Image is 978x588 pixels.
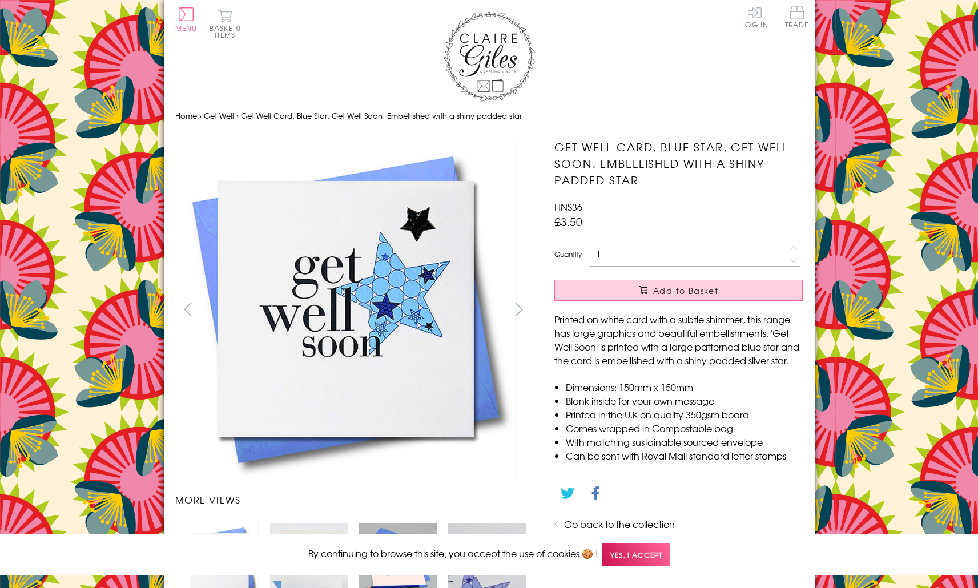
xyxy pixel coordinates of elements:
li: Dimensions: 150mm x 150mm [566,380,803,394]
span: Get Well Card, Blue Star, Get Well Soon, Embellished with a shiny padded star [241,110,522,121]
img: Claire Giles Greetings Cards [444,11,535,102]
a: Home [175,110,197,121]
img: Get Well Card, Blue Star, Get Well Soon, Embellished with a shiny padded star [175,139,517,481]
li: With matching sustainable sourced envelope [566,435,803,449]
span: HNS36 [554,200,582,214]
span: › [236,110,239,121]
nav: breadcrumbs [175,104,803,128]
li: Blank inside for your own message [566,394,803,408]
button: next [506,296,532,322]
span: Trade [785,6,809,28]
span: Menu [175,23,198,33]
label: Quantity [554,249,582,259]
h1: Get Well Card, Blue Star, Get Well Soon, Embellished with a shiny padded star [554,139,803,188]
p: Printed on white card with a subtle shimmer, this range has large graphics and beautiful embellis... [554,312,803,367]
li: Printed in the U.K on quality 350gsm board [566,408,803,421]
span: Add to Basket [653,285,718,296]
a: Log In [741,6,768,28]
span: › [199,110,202,121]
li: Comes wrapped in Compostable bag [566,421,803,435]
span: £3.50 [554,214,582,229]
a: Trade [785,6,809,30]
button: Basket0 items [210,9,241,38]
span: 0 items [215,23,241,40]
span: Yes, I accept [602,543,670,566]
button: Add to Basket [554,280,803,301]
a: Go back to the collection [564,517,675,531]
button: Menu [175,7,198,31]
button: prev [175,296,201,322]
li: Can be sent with Royal Mail standard letter stamps [566,449,803,462]
a: Get Well [204,110,234,121]
img: Get Well Card, Blue Star, Get Well Soon, Embellished with a shiny padded star [532,139,874,481]
h3: More views [175,493,532,506]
